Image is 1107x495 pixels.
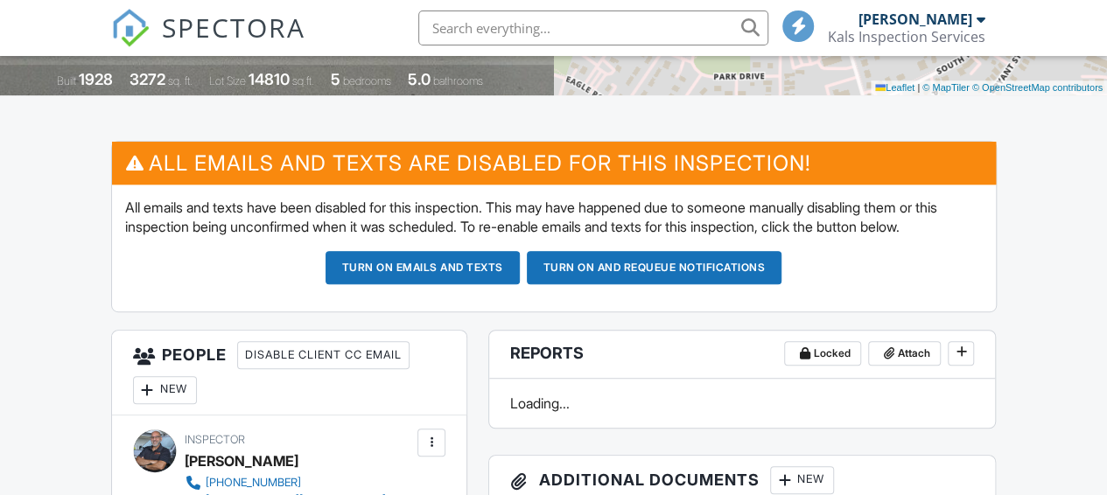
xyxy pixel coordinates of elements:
div: [PHONE_NUMBER] [206,476,301,490]
a: [PHONE_NUMBER] [185,474,386,492]
span: Inspector [185,433,245,446]
span: | [917,82,920,93]
span: sq.ft. [292,74,314,87]
span: SPECTORA [162,9,305,45]
a: Leaflet [875,82,914,93]
div: 3272 [130,70,165,88]
div: Kals Inspection Services [828,28,985,45]
span: Lot Size [209,74,246,87]
div: 14810 [249,70,290,88]
span: Built [57,74,76,87]
div: 5.0 [408,70,431,88]
span: sq. ft. [168,74,193,87]
p: All emails and texts have been disabled for this inspection. This may have happened due to someon... [125,198,983,237]
div: [PERSON_NAME] [858,10,972,28]
input: Search everything... [418,10,768,45]
h3: All emails and texts are disabled for this inspection! [112,142,996,185]
div: New [133,376,197,404]
span: bathrooms [433,74,483,87]
div: Disable Client CC Email [237,341,410,369]
div: New [770,466,834,494]
div: 5 [331,70,340,88]
img: The Best Home Inspection Software - Spectora [111,9,150,47]
a: © MapTiler [922,82,970,93]
div: 1928 [79,70,113,88]
a: © OpenStreetMap contributors [972,82,1103,93]
span: bedrooms [343,74,391,87]
h3: People [112,331,467,415]
button: Turn on emails and texts [326,251,520,284]
a: SPECTORA [111,24,305,60]
div: [PERSON_NAME] [185,448,298,474]
button: Turn on and Requeue Notifications [527,251,782,284]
